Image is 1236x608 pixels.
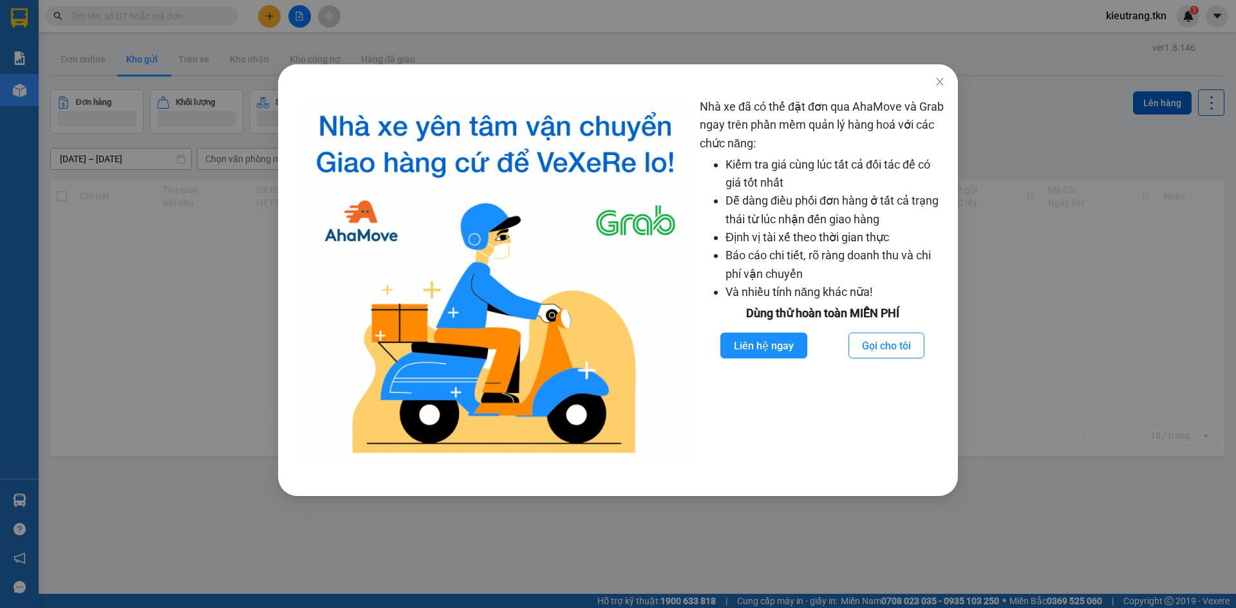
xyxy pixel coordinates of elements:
[935,77,945,87] span: close
[726,156,945,192] li: Kiểm tra giá cùng lúc tất cả đối tác để có giá tốt nhất
[848,333,924,358] button: Gọi cho tôi
[726,283,945,301] li: Và nhiều tính năng khác nữa!
[734,338,794,354] span: Liên hệ ngay
[726,246,945,283] li: Báo cáo chi tiết, rõ ràng doanh thu và chi phí vận chuyển
[726,228,945,246] li: Định vị tài xế theo thời gian thực
[726,192,945,228] li: Dễ dàng điều phối đơn hàng ở tất cả trạng thái từ lúc nhận đến giao hàng
[700,98,945,464] div: Nhà xe đã có thể đặt đơn qua AhaMove và Grab ngay trên phần mềm quản lý hàng hoá với các chức năng:
[700,304,945,322] div: Dùng thử hoàn toàn MIỄN PHÍ
[862,338,911,354] span: Gọi cho tôi
[301,98,689,464] img: logo
[720,333,807,358] button: Liên hệ ngay
[922,64,958,100] button: Close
